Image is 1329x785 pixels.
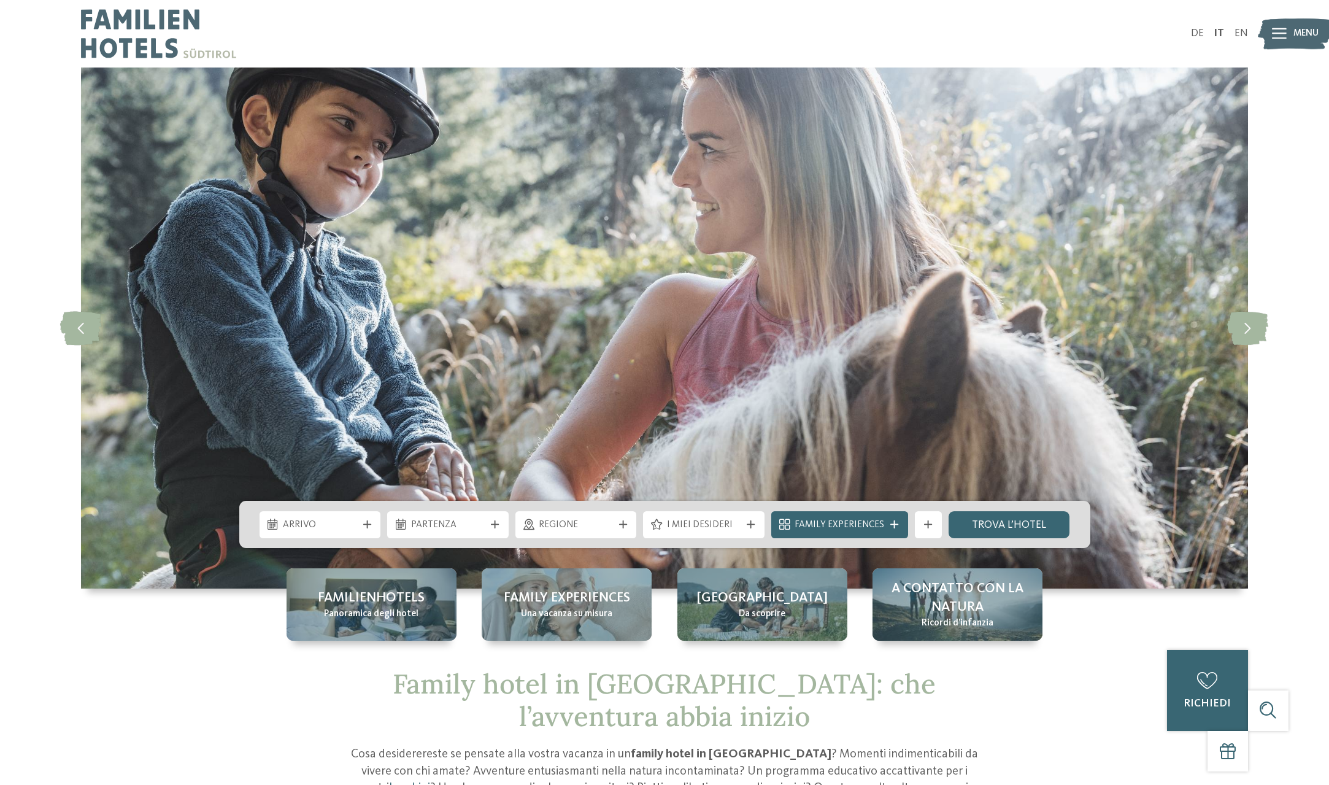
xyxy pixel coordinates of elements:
a: Family hotel in Trentino Alto Adige: la vacanza ideale per grandi e piccini [GEOGRAPHIC_DATA] Da ... [677,568,847,641]
a: DE [1191,28,1204,39]
a: EN [1235,28,1248,39]
a: richiedi [1167,650,1248,731]
span: Panoramica degli hotel [324,608,418,621]
span: richiedi [1184,698,1231,709]
a: Family hotel in Trentino Alto Adige: la vacanza ideale per grandi e piccini Familienhotels Panora... [287,568,456,641]
span: Regione [539,519,613,532]
span: Familienhotels [318,589,425,608]
span: Ricordi d’infanzia [922,617,993,630]
span: Una vacanza su misura [521,608,612,621]
span: Family hotel in [GEOGRAPHIC_DATA]: che l’avventura abbia inizio [393,667,936,733]
span: Arrivo [283,519,357,532]
span: [GEOGRAPHIC_DATA] [696,589,828,608]
a: IT [1214,28,1224,39]
span: Family experiences [504,589,630,608]
span: Partenza [411,519,485,532]
span: I miei desideri [667,519,741,532]
a: Family hotel in Trentino Alto Adige: la vacanza ideale per grandi e piccini A contatto con la nat... [873,568,1042,641]
a: Family hotel in Trentino Alto Adige: la vacanza ideale per grandi e piccini Family experiences Un... [482,568,652,641]
span: A contatto con la natura [886,579,1029,617]
a: trova l’hotel [949,511,1070,538]
span: Family Experiences [795,519,884,532]
img: Family hotel in Trentino Alto Adige: la vacanza ideale per grandi e piccini [81,68,1248,589]
span: Da scoprire [739,608,785,621]
span: Menu [1293,27,1319,41]
strong: family hotel in [GEOGRAPHIC_DATA] [631,748,831,760]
